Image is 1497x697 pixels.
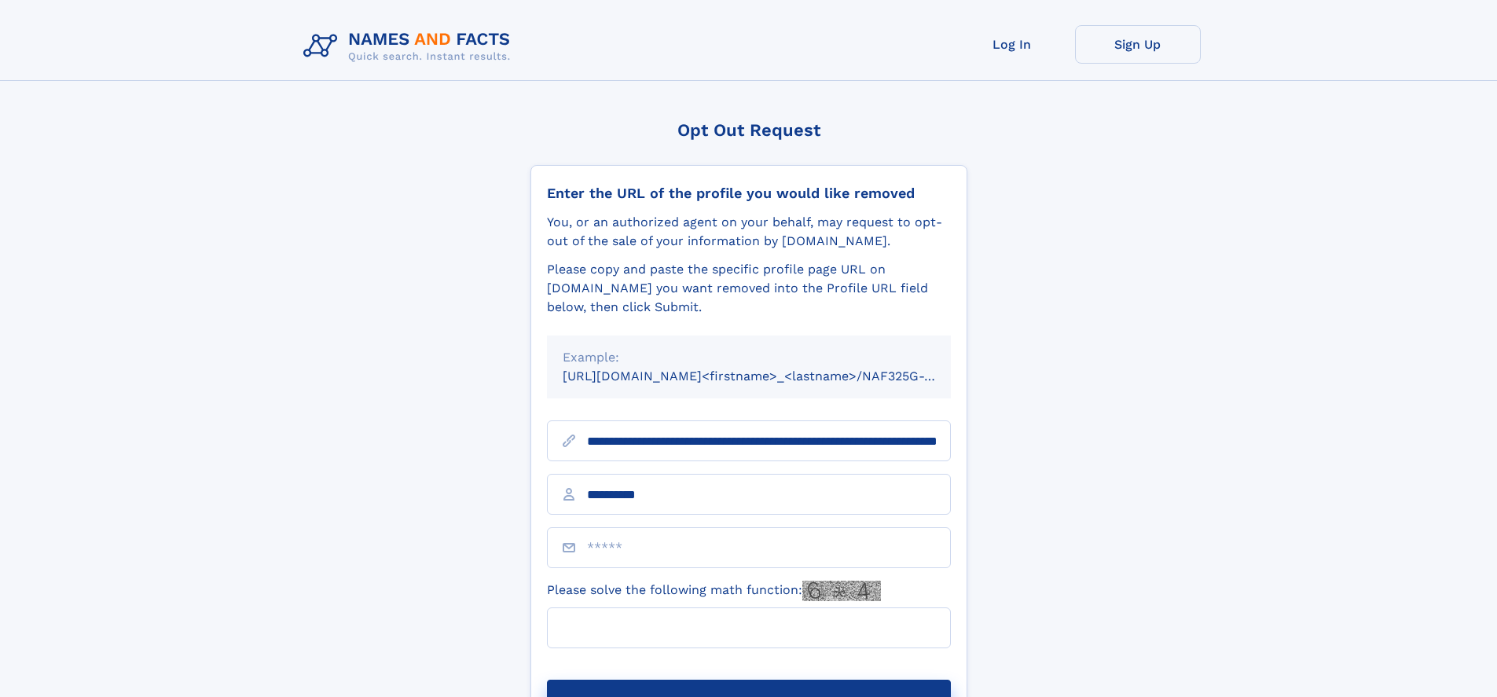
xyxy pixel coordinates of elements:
div: Example: [563,348,935,367]
a: Sign Up [1075,25,1201,64]
a: Log In [949,25,1075,64]
img: Logo Names and Facts [297,25,523,68]
div: Please copy and paste the specific profile page URL on [DOMAIN_NAME] you want removed into the Pr... [547,260,951,317]
small: [URL][DOMAIN_NAME]<firstname>_<lastname>/NAF325G-xxxxxxxx [563,369,981,383]
label: Please solve the following math function: [547,581,881,601]
div: Opt Out Request [530,120,967,140]
div: Enter the URL of the profile you would like removed [547,185,951,202]
div: You, or an authorized agent on your behalf, may request to opt-out of the sale of your informatio... [547,213,951,251]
